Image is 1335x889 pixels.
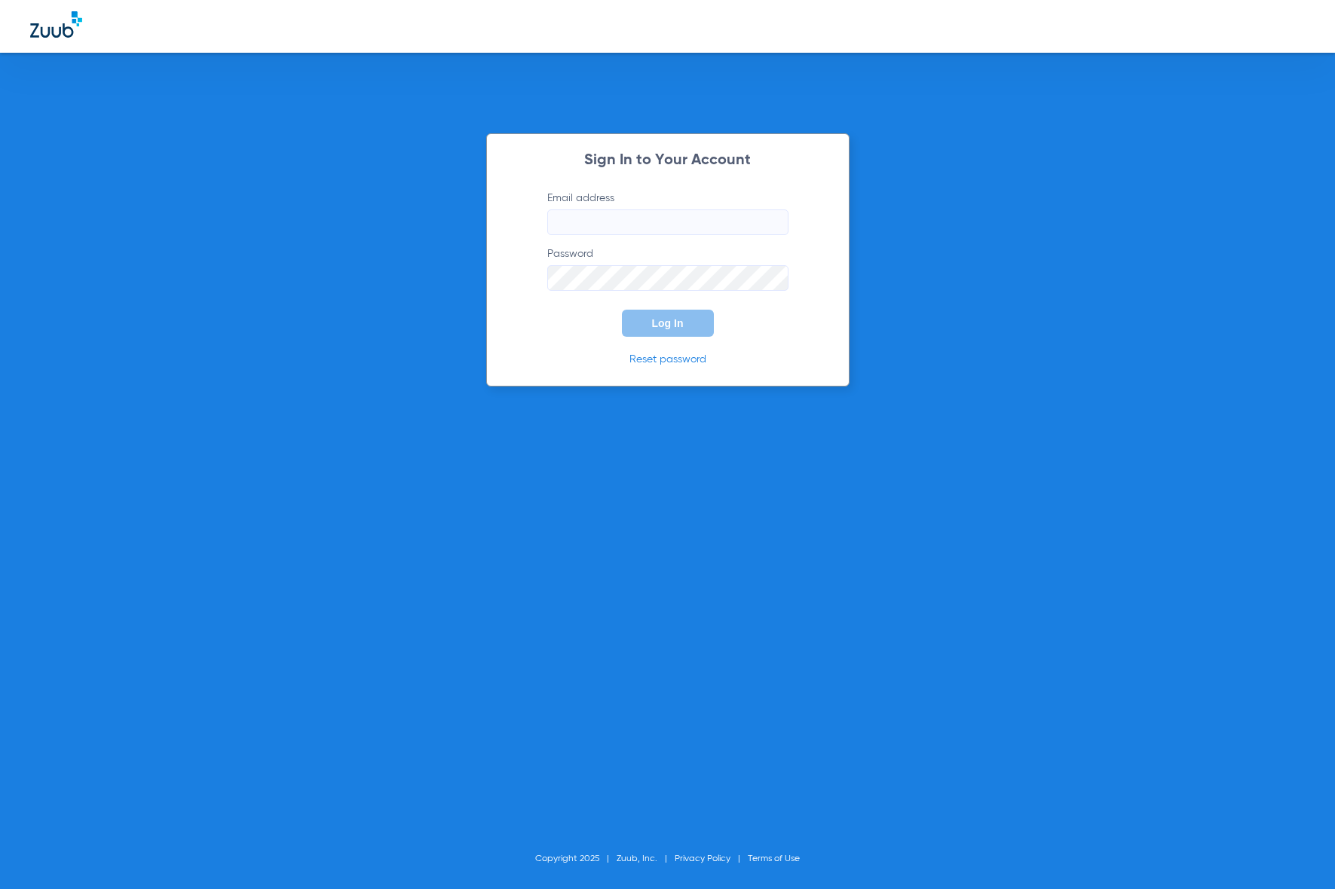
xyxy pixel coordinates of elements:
button: Log In [622,310,714,337]
a: Privacy Policy [675,854,730,863]
input: PasswordOpen Keeper Popup [547,265,788,291]
h2: Sign In to Your Account [525,153,811,168]
label: Email address [547,191,788,235]
keeper-lock: Open Keeper Popup [763,269,781,287]
span: Log In [652,317,684,329]
label: Password [547,246,788,291]
li: Copyright 2025 [535,851,617,866]
a: Reset password [629,354,706,365]
a: Terms of Use [748,854,800,863]
li: Zuub, Inc. [617,851,675,866]
input: Email addressOpen Keeper Popup [547,209,788,235]
img: Zuub Logo [30,11,82,38]
iframe: Chat Widget [1260,817,1335,889]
